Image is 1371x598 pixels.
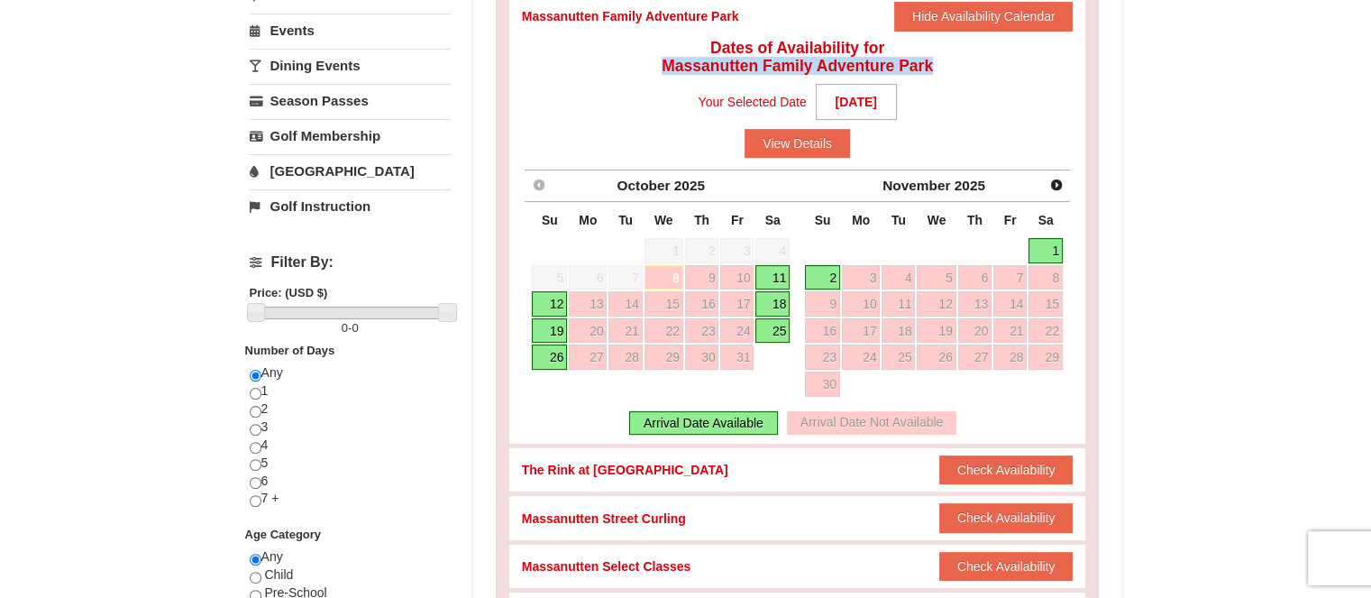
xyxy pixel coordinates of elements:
span: Monday [852,213,870,227]
a: 12 [532,291,567,317]
a: Dining Events [250,49,451,82]
span: Prev [532,178,546,192]
a: 8 [644,265,683,290]
a: 25 [882,345,915,370]
span: Saturday [765,213,781,227]
a: 31 [720,345,754,370]
label: - [250,319,451,337]
button: Hide Availability Calendar [894,2,1074,31]
div: Massanutten Family Adventure Park [522,7,739,25]
strong: Age Category [245,528,322,541]
a: 24 [720,318,754,344]
div: Arrival Date Available [629,411,778,435]
span: 2025 [674,178,705,193]
span: Next [1049,178,1064,192]
a: 16 [685,291,719,317]
a: 24 [842,345,880,370]
a: 22 [644,318,683,344]
a: 7 [993,265,1027,290]
a: 14 [608,291,642,317]
span: November [882,178,950,193]
a: 17 [842,318,880,344]
a: 22 [1028,318,1063,344]
span: October [617,178,670,193]
span: 6 [569,265,607,290]
strong: Price: (USD $) [250,286,328,299]
a: 21 [608,318,642,344]
a: Season Passes [250,84,451,117]
a: [GEOGRAPHIC_DATA] [250,154,451,188]
span: Friday [731,213,744,227]
span: 0 [342,321,348,335]
span: Your Selected Date [699,88,807,115]
a: 19 [532,318,567,344]
span: Wednesday [654,213,673,227]
a: 9 [685,265,719,290]
a: 19 [917,318,955,344]
span: 4 [755,238,790,263]
a: 23 [805,345,840,370]
span: 1 [644,238,683,263]
div: Any 1 2 3 4 5 6 7 + [250,364,451,526]
a: 23 [685,318,719,344]
span: Monday [579,213,597,227]
a: 9 [805,291,840,317]
span: Saturday [1038,213,1054,227]
a: 11 [755,265,790,290]
span: 2 [685,238,719,263]
a: 26 [532,345,567,370]
a: Events [250,14,451,47]
a: 3 [842,265,880,290]
button: View Details [745,129,850,158]
span: 3 [720,238,754,263]
span: 0 [352,321,358,335]
a: 15 [1028,291,1063,317]
span: Child [264,567,293,582]
a: 10 [842,291,880,317]
a: 27 [958,345,992,370]
a: 10 [720,265,754,290]
div: The Rink at [GEOGRAPHIC_DATA] [522,461,728,479]
a: Golf Membership [250,119,451,152]
a: 6 [958,265,992,290]
span: 5 [532,265,567,290]
a: 5 [917,265,955,290]
button: Check Availability [939,552,1074,581]
a: 16 [805,318,840,344]
div: Massanutten Street Curling [522,510,686,528]
a: 27 [569,345,607,370]
a: Next [1044,172,1069,198]
a: 29 [644,345,683,370]
a: 1 [1028,238,1063,263]
a: 18 [755,291,790,317]
span: 7 [608,265,642,290]
strong: Number of Days [245,344,335,357]
div: Massanutten Select Classes [522,557,691,575]
a: 28 [993,345,1027,370]
span: Thursday [967,213,983,227]
a: 13 [958,291,992,317]
h4: Filter By: [250,254,451,271]
a: Golf Instruction [250,189,451,223]
a: Prev [526,172,552,198]
span: Sunday [542,213,558,227]
a: 25 [755,318,790,344]
a: 30 [805,372,840,397]
h4: Dates of Availability for Massanutten Family Adventure Park [522,39,1074,75]
a: 21 [993,318,1027,344]
a: 18 [882,318,915,344]
a: 28 [608,345,642,370]
a: 2 [805,265,840,290]
a: 4 [882,265,915,290]
a: 26 [917,345,955,370]
a: 30 [685,345,719,370]
button: Check Availability [939,455,1074,484]
a: 15 [644,291,683,317]
a: 8 [1028,265,1063,290]
span: Tuesday [891,213,906,227]
strong: [DATE] [816,84,897,120]
span: Wednesday [928,213,946,227]
span: Sunday [815,213,831,227]
div: Arrival Date Not Available [787,411,956,435]
a: 20 [958,318,992,344]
